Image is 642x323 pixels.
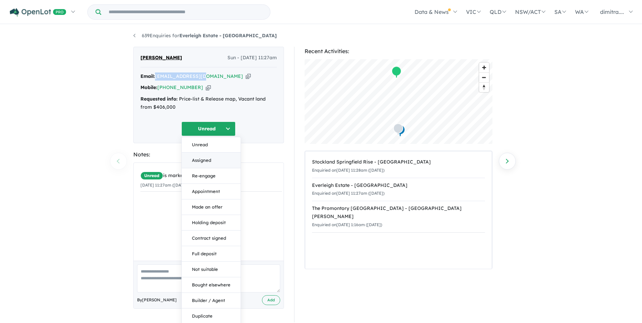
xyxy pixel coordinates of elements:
[246,73,251,80] button: Copy
[182,184,241,199] button: Appointment
[182,168,241,184] button: Re-engage
[133,33,277,39] a: 639Enquiries forEverleigh Estate - [GEOGRAPHIC_DATA]
[10,8,66,17] img: Openlot PRO Logo White
[206,84,211,91] button: Copy
[391,66,401,79] div: Map marker
[312,204,485,221] div: The Promontory [GEOGRAPHIC_DATA] - [GEOGRAPHIC_DATA][PERSON_NAME]
[137,297,177,303] span: By [PERSON_NAME]
[182,277,241,293] button: Bought elsewhere
[103,5,269,19] input: Try estate name, suburb, builder or developer
[262,295,280,305] button: Add
[140,182,189,188] small: [DATE] 11:27am ([DATE])
[312,168,384,173] small: Enquiried on [DATE] 11:28am ([DATE])
[140,84,157,90] strong: Mobile:
[312,191,384,196] small: Enquiried on [DATE] 11:27am ([DATE])
[479,82,489,92] button: Reset bearing to north
[305,47,492,56] div: Recent Activities:
[479,63,489,72] button: Zoom in
[140,172,163,180] span: Unread
[395,125,405,137] div: Map marker
[182,231,241,246] button: Contract signed
[479,83,489,92] span: Reset bearing to north
[133,150,284,159] div: Notes:
[182,137,241,153] button: Unread
[179,33,277,39] strong: Everleigh Estate - [GEOGRAPHIC_DATA]
[140,172,282,180] div: is marked.
[312,178,485,201] a: Everleigh Estate - [GEOGRAPHIC_DATA]Enquiried on[DATE] 11:27am ([DATE])
[182,246,241,262] button: Full deposit
[182,215,241,231] button: Holding deposit
[312,181,485,190] div: Everleigh Estate - [GEOGRAPHIC_DATA]
[182,293,241,308] button: Builder / Agent
[140,73,155,79] strong: Email:
[181,122,236,136] button: Unread
[140,54,182,62] span: [PERSON_NAME]
[182,262,241,277] button: Not suitable
[227,54,277,62] span: Sun - [DATE] 11:27am
[312,155,485,178] a: Stockland Springfield Rise - [GEOGRAPHIC_DATA]Enquiried on[DATE] 11:28am ([DATE])
[312,222,382,227] small: Enquiried on [DATE] 1:16am ([DATE])
[305,59,492,144] canvas: Map
[140,95,277,111] div: Price-list & Release map, Vacant land from $406,000
[140,96,178,102] strong: Requested info:
[182,199,241,215] button: Made an offer
[133,32,509,40] nav: breadcrumb
[393,123,403,136] div: Map marker
[479,72,489,82] button: Zoom out
[312,201,485,232] a: The Promontory [GEOGRAPHIC_DATA] - [GEOGRAPHIC_DATA][PERSON_NAME]Enquiried on[DATE] 1:16am ([DATE])
[155,73,243,79] a: [EMAIL_ADDRESS][DOMAIN_NAME]
[600,8,624,15] span: dimitra....
[157,84,203,90] a: [PHONE_NUMBER]
[182,153,241,168] button: Assigned
[479,73,489,82] span: Zoom out
[312,158,485,166] div: Stockland Springfield Rise - [GEOGRAPHIC_DATA]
